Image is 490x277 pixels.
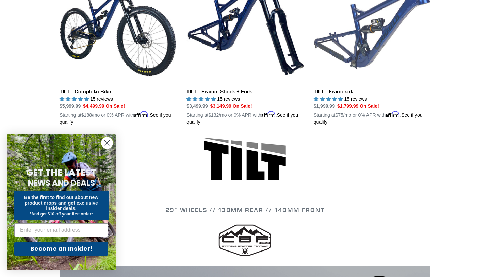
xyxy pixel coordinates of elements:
[14,223,108,237] input: Enter your email address
[101,137,113,149] button: Close dialog
[26,167,96,179] span: GET THE LATEST
[24,195,99,211] span: Be the first to find out about new product drops and get exclusive insider deals.
[165,206,324,214] span: 29" WHEELS // 138mm REAR // 140mm FRONT
[14,242,108,256] button: Become an Insider!
[30,212,93,217] span: *And get $10 off your first order*
[28,177,95,188] span: NEWS AND DEALS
